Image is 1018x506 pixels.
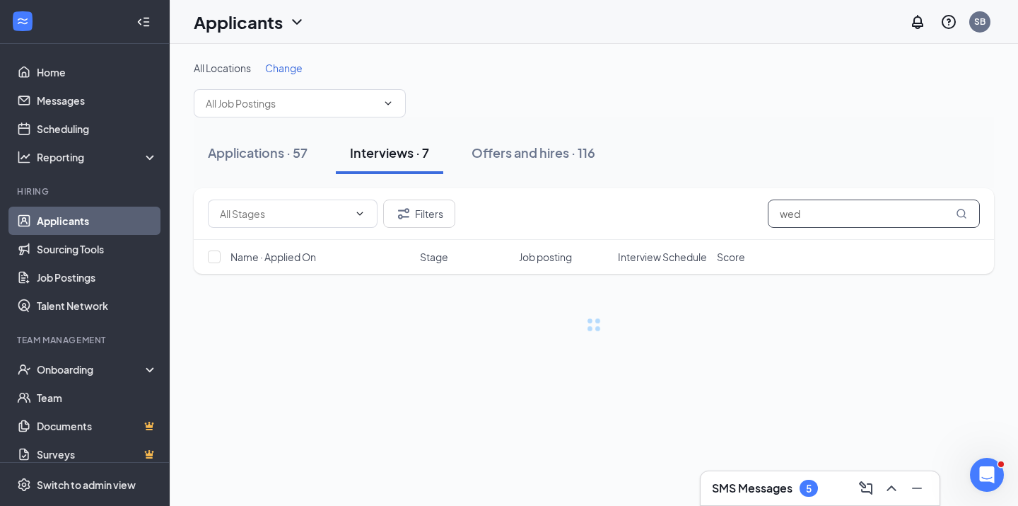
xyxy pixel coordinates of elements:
div: SB [974,16,985,28]
div: Reporting [37,150,158,164]
div: Hiring [17,185,155,197]
span: Change [265,62,303,74]
span: All Locations [194,62,251,74]
a: Home [37,58,158,86]
a: DocumentsCrown [37,412,158,440]
svg: WorkstreamLogo [16,14,30,28]
a: Scheduling [37,115,158,143]
input: All Job Postings [206,96,377,111]
button: Minimize [906,477,928,500]
svg: Settings [17,478,31,492]
span: Interview Schedule [618,250,707,264]
button: ComposeMessage [855,477,877,500]
span: Name · Applied On [230,250,316,264]
svg: Filter [395,205,412,222]
svg: ChevronUp [883,480,900,497]
svg: Collapse [136,15,151,29]
a: Talent Network [37,292,158,320]
button: Filter Filters [383,200,455,228]
svg: QuestionInfo [940,13,957,30]
input: Search in interviews [768,200,980,228]
svg: ComposeMessage [858,480,874,497]
svg: UserCheck [17,362,31,376]
svg: Notifications [909,13,926,30]
a: SurveysCrown [37,440,158,468]
input: All Stages [220,206,349,222]
div: Switch to admin view [37,478,136,492]
span: Stage [420,250,448,264]
iframe: Intercom live chat [970,458,1004,492]
svg: ChevronDown [288,13,305,30]
a: Applicants [37,207,158,235]
svg: ChevronDown [382,98,394,109]
span: Job posting [519,250,572,264]
div: Interviews · 7 [350,144,429,161]
a: Team [37,384,158,412]
div: 5 [806,483,812,495]
h1: Applicants [194,10,283,34]
div: Team Management [17,334,155,346]
button: ChevronUp [880,477,903,500]
a: Job Postings [37,263,158,292]
svg: Analysis [17,150,31,164]
h3: SMS Messages [712,481,792,496]
a: Messages [37,86,158,115]
div: Onboarding [37,362,146,376]
a: Sourcing Tools [37,235,158,263]
div: Applications · 57 [208,144,308,161]
span: Score [717,250,745,264]
div: Offers and hires · 116 [472,144,595,161]
svg: Minimize [908,480,925,497]
svg: ChevronDown [354,208,365,219]
svg: MagnifyingGlass [956,208,967,219]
